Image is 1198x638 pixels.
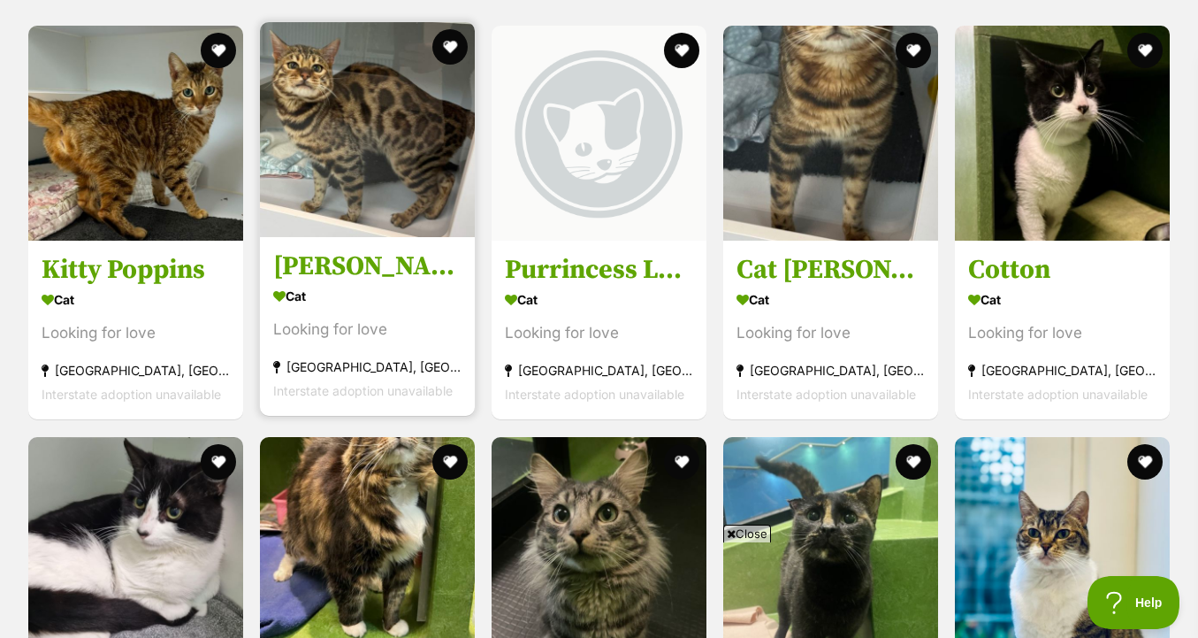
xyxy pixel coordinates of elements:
div: Looking for love [505,322,693,346]
span: Interstate adoption unavailable [273,384,453,399]
span: Interstate adoption unavailable [968,388,1148,403]
h3: [PERSON_NAME] [273,250,462,284]
div: Looking for love [273,319,462,342]
div: [GEOGRAPHIC_DATA], [GEOGRAPHIC_DATA] [273,356,462,380]
h3: Purrincess Leia [505,254,693,288]
iframe: Advertisement [171,550,1028,629]
a: [PERSON_NAME] Cat Looking for love [GEOGRAPHIC_DATA], [GEOGRAPHIC_DATA] Interstate adoption unava... [260,237,475,417]
div: Cat [968,288,1156,313]
button: favourite [432,444,468,480]
button: favourite [1127,33,1163,68]
img: Kitty Poppins [28,26,243,241]
img: Cotton [955,26,1170,241]
button: favourite [664,444,699,480]
a: Cotton Cat Looking for love [GEOGRAPHIC_DATA], [GEOGRAPHIC_DATA] Interstate adoption unavailable ... [955,241,1170,420]
h3: Cotton [968,254,1156,288]
span: Interstate adoption unavailable [42,388,221,403]
div: Looking for love [968,322,1156,346]
h3: Kitty Poppins [42,254,230,288]
div: Cat [42,288,230,313]
div: Cat [273,284,462,310]
h3: Cat [PERSON_NAME] [736,254,925,288]
div: [GEOGRAPHIC_DATA], [GEOGRAPHIC_DATA] [736,359,925,383]
div: Cat [505,288,693,313]
button: favourite [201,444,236,480]
span: Interstate adoption unavailable [505,388,684,403]
button: favourite [1127,444,1163,480]
div: Looking for love [42,322,230,346]
div: [GEOGRAPHIC_DATA], [GEOGRAPHIC_DATA] [42,359,230,383]
span: Interstate adoption unavailable [736,388,916,403]
button: favourite [201,33,236,68]
span: Close [723,525,771,542]
img: Purrincess Leia [492,26,706,241]
img: Neville Furrbottom [260,22,475,237]
a: Purrincess Leia Cat Looking for love [GEOGRAPHIC_DATA], [GEOGRAPHIC_DATA] Interstate adoption una... [492,241,706,420]
a: Kitty Poppins Cat Looking for love [GEOGRAPHIC_DATA], [GEOGRAPHIC_DATA] Interstate adoption unava... [28,241,243,420]
div: Cat [736,288,925,313]
button: favourite [432,29,468,65]
button: favourite [896,444,931,480]
button: favourite [664,33,699,68]
a: Cat [PERSON_NAME] Cat Looking for love [GEOGRAPHIC_DATA], [GEOGRAPHIC_DATA] Interstate adoption u... [723,241,938,420]
div: Looking for love [736,322,925,346]
div: [GEOGRAPHIC_DATA], [GEOGRAPHIC_DATA] [968,359,1156,383]
button: favourite [896,33,931,68]
img: Cat Damon [723,26,938,241]
div: [GEOGRAPHIC_DATA], [GEOGRAPHIC_DATA] [505,359,693,383]
iframe: Help Scout Beacon - Open [1087,576,1180,629]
